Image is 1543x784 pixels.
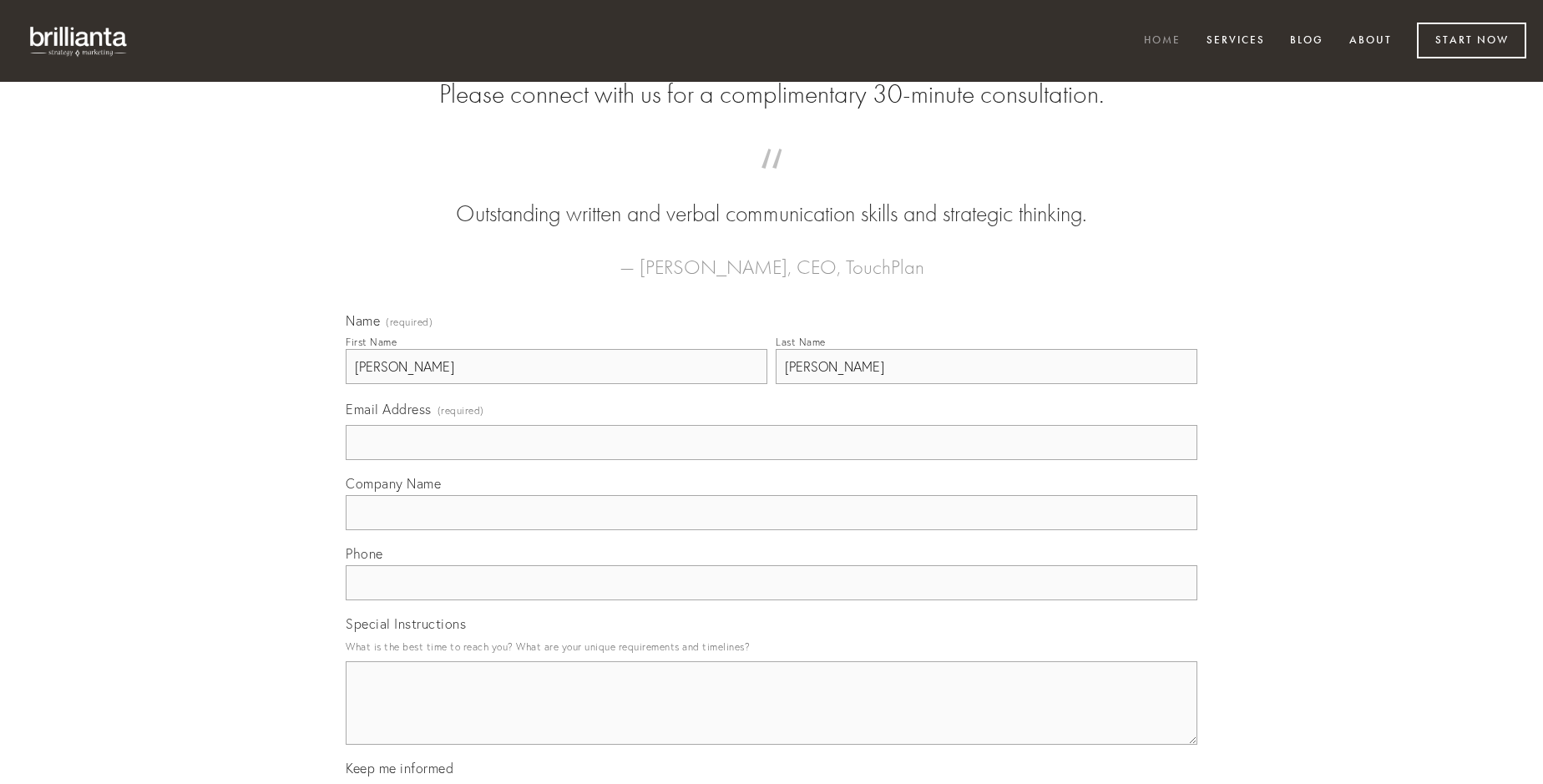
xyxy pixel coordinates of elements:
[346,78,1197,110] h2: Please connect with us for a complimentary 30-minute consultation.
[17,17,142,65] img: brillianta - research, strategy, marketing
[346,545,383,562] span: Phone
[1279,28,1334,55] a: Blog
[346,760,453,776] span: Keep me informed
[1417,23,1526,58] a: Start Now
[346,401,432,417] span: Email Address
[346,336,397,348] div: First Name
[346,635,1197,658] p: What is the best time to reach you? What are your unique requirements and timelines?
[1196,28,1276,55] a: Services
[372,165,1171,230] blockquote: Outstanding written and verbal communication skills and strategic thinking.
[346,475,441,492] span: Company Name
[386,317,433,327] span: (required)
[372,230,1171,284] figcaption: — [PERSON_NAME], CEO, TouchPlan
[346,615,466,632] span: Special Instructions
[438,399,484,422] span: (required)
[776,336,826,348] div: Last Name
[346,312,380,329] span: Name
[372,165,1171,198] span: “
[1133,28,1191,55] a: Home
[1338,28,1403,55] a: About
